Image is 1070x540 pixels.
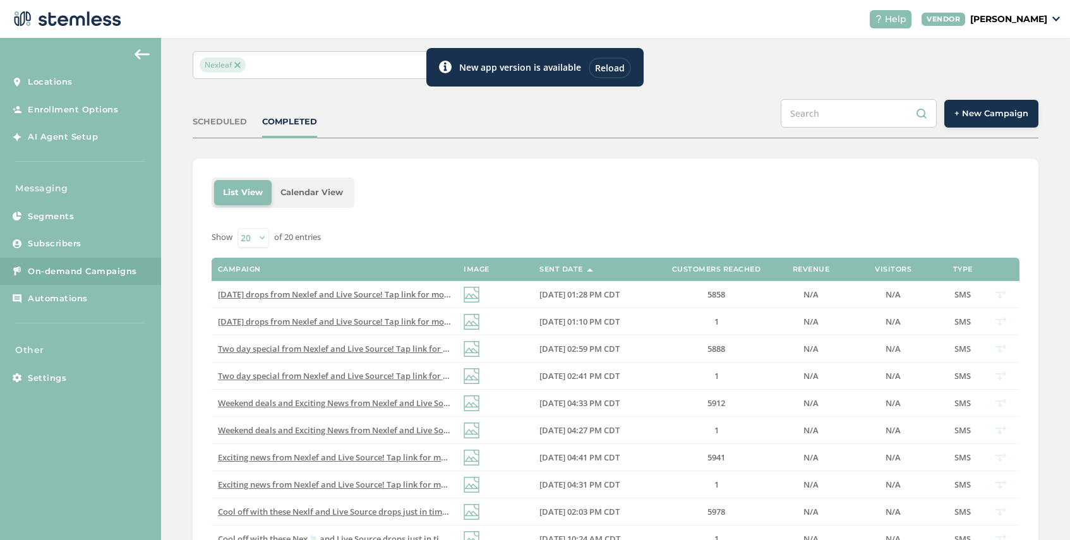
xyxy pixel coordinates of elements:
span: SMS [954,289,971,300]
label: Labor Day drops from Nexlef and Live Source! Tap link for more info Reply END to cancel [218,316,451,327]
span: Two day special from Nexlef and Live Source! Tap link for all the info! Reply END to cancel [218,343,567,354]
span: Subscribers [28,237,81,250]
span: On-demand Campaigns [28,265,137,278]
label: Two day special from Nexlef and Live Source! Tap link for all the info! Reply END to cancel [218,344,451,354]
div: VENDOR [922,13,965,26]
span: SMS [954,424,971,436]
label: 08/21/2025 04:27 PM CDT [539,425,647,436]
span: N/A [886,479,901,490]
img: icon-close-accent-8a337256.svg [234,62,241,68]
label: N/A [786,371,836,381]
span: Segments [28,210,74,223]
span: 5858 [707,289,725,300]
label: N/A [849,316,937,327]
span: SMS [954,452,971,463]
span: 1 [714,479,719,490]
label: N/A [849,425,937,436]
span: AI Agent Setup [28,131,98,143]
label: N/A [786,425,836,436]
span: + New Campaign [954,107,1028,120]
span: Weekend deals and Exciting News from Nexlef and Live Source! Tap link for more info Reply END to ... [218,397,629,409]
span: N/A [886,343,901,354]
img: icon-arrow-back-accent-c549486e.svg [135,49,150,59]
label: 08/15/2025 04:31 PM CDT [539,479,647,490]
span: SMS [954,506,971,517]
label: SMS [950,371,975,381]
span: N/A [886,397,901,409]
label: Two day special from Nexlef and Live Source! Tap link for all the info! Reply END to cancel [218,371,451,381]
span: SMS [954,397,971,409]
label: N/A [849,371,937,381]
label: 08/30/2025 01:28 PM CDT [539,289,647,300]
label: N/A [849,344,937,354]
label: Weekend deals and Exciting News from Nexlef and Live Source! Tap link for more info Reply END to ... [218,398,451,409]
img: icon-img-d887fa0c.svg [464,477,479,493]
span: Cool off with these Nexlf and Live Source drops just in time for the weekend - tap link for more ... [218,506,681,517]
span: [DATE] 01:28 PM CDT [539,289,620,300]
span: 1 [714,424,719,436]
span: [DATE] 04:27 PM CDT [539,424,620,436]
span: [DATE] drops from Nexlef and Live Source! Tap link for more info Reply END to cancel [218,316,549,327]
div: Reload [589,57,631,78]
span: N/A [886,289,901,300]
span: N/A [803,506,819,517]
label: 08/07/2025 02:03 PM CDT [539,507,647,517]
span: SMS [954,343,971,354]
label: 1 [659,425,773,436]
label: 5978 [659,507,773,517]
label: SMS [950,398,975,409]
label: SMS [950,452,975,463]
label: SMS [950,507,975,517]
img: icon-img-d887fa0c.svg [464,395,479,411]
span: Locations [28,76,73,88]
label: Image [464,265,490,273]
label: N/A [849,479,937,490]
span: [DATE] 04:31 PM CDT [539,479,620,490]
span: Weekend deals and Exciting News from Nexlef and Live Source! Tap link for more info Reply END to ... [218,424,629,436]
label: Exciting news from Nexlef and Live Source! Tap link for more info Reply END to cancel [218,479,451,490]
span: Exciting news from Nexlef and Live Source! Tap link for more info Reply END to cancel [218,479,551,490]
label: SMS [950,344,975,354]
img: icon-help-white-03924b79.svg [875,15,882,23]
span: [DATE] 02:41 PM CDT [539,370,620,381]
span: N/A [886,370,901,381]
label: N/A [786,398,836,409]
span: N/A [803,343,819,354]
label: SMS [950,425,975,436]
span: 5888 [707,343,725,354]
span: Automations [28,292,88,305]
span: [DATE] 02:03 PM CDT [539,506,620,517]
label: Type [953,265,973,273]
label: N/A [849,398,937,409]
span: N/A [886,316,901,327]
div: SCHEDULED [193,116,247,128]
span: N/A [803,316,819,327]
img: icon-img-d887fa0c.svg [464,423,479,438]
label: N/A [786,479,836,490]
button: + New Campaign [944,100,1038,128]
span: SMS [954,370,971,381]
p: [PERSON_NAME] [970,13,1047,26]
input: Search [781,99,937,128]
label: Customers Reached [672,265,761,273]
img: icon-img-d887fa0c.svg [464,368,479,384]
label: 08/21/2025 04:33 PM CDT [539,398,647,409]
span: 1 [714,370,719,381]
label: 5858 [659,289,773,300]
label: 08/28/2025 02:59 PM CDT [539,344,647,354]
span: [DATE] 02:59 PM CDT [539,343,620,354]
label: Cool off with these Nexlf and Live Source drops just in time for the weekend - tap link for more ... [218,507,451,517]
label: N/A [786,289,836,300]
span: N/A [886,452,901,463]
div: Chat Widget [1007,479,1070,540]
label: SMS [950,289,975,300]
label: N/A [786,452,836,463]
label: Visitors [875,265,911,273]
label: of 20 entries [274,231,321,244]
label: Exciting news from Nexlef and Live Source! Tap link for more info Reply END to cancel [218,452,451,463]
span: Settings [28,372,66,385]
label: N/A [786,507,836,517]
img: icon-img-d887fa0c.svg [464,314,479,330]
label: SMS [950,479,975,490]
label: 08/30/2025 01:10 PM CDT [539,316,647,327]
